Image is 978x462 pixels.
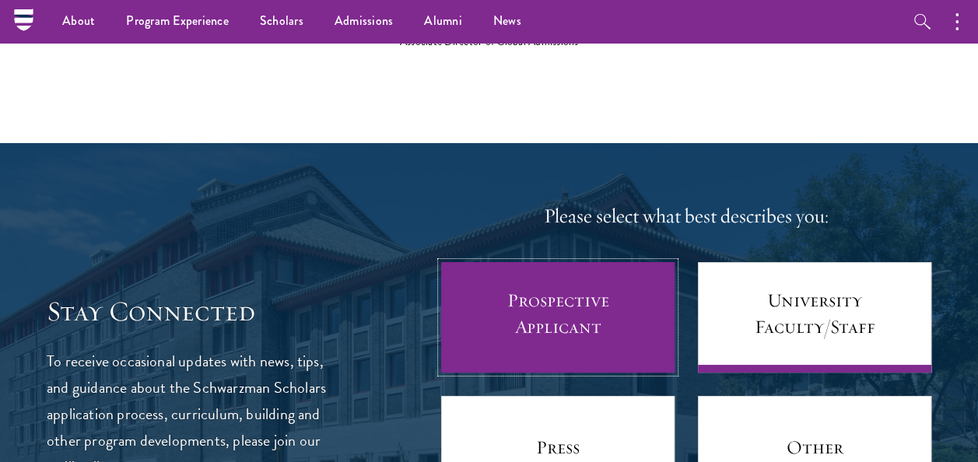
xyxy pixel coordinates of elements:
[441,262,675,373] a: Prospective Applicant
[698,262,931,373] a: University Faculty/Staff
[441,201,931,231] h4: Please select what best describes you:
[47,295,338,328] h3: Stay Connected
